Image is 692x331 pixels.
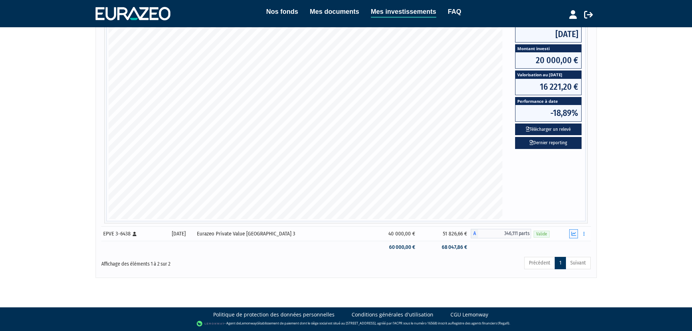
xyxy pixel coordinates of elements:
[101,256,299,268] div: Affichage des éléments 1 à 2 sur 2
[515,26,581,42] span: [DATE]
[515,45,581,52] span: Montant investi
[419,226,471,241] td: 51 826,66 €
[352,311,433,318] a: Conditions générales d'utilisation
[103,230,161,238] div: EPVE 3-6438
[524,257,555,269] a: Précédent
[240,321,257,326] a: Lemonway
[515,124,582,136] button: Télécharger un relevé
[364,241,419,254] td: 60 000,00 €
[310,7,359,17] a: Mes documents
[515,52,581,68] span: 20 000,00 €
[471,229,478,238] span: A
[515,97,581,105] span: Performance à date
[515,137,582,149] a: Dernier reporting
[515,71,581,78] span: Valorisation au [DATE]
[478,229,531,238] span: 346,111 parts
[371,7,436,18] a: Mes investissements
[448,7,461,17] a: FAQ
[515,79,581,95] span: 16 221,20 €
[266,7,298,17] a: Nos fonds
[534,231,550,238] span: Valide
[7,320,685,327] div: - Agent de (établissement de paiement dont le siège social est situé au [STREET_ADDRESS], agréé p...
[419,241,471,254] td: 68 047,86 €
[364,226,419,241] td: 40 000,00 €
[555,257,566,269] a: 1
[197,230,362,238] div: Eurazeo Private Value [GEOGRAPHIC_DATA] 3
[450,311,488,318] a: CGU Lemonway
[197,320,224,327] img: logo-lemonway.png
[133,232,137,236] i: [Français] Personne physique
[471,229,531,238] div: A - Eurazeo Private Value Europe 3
[96,7,170,20] img: 1732889491-logotype_eurazeo_blanc_rvb.png
[213,311,335,318] a: Politique de protection des données personnelles
[566,257,591,269] a: Suivant
[166,230,191,238] div: [DATE]
[452,321,509,326] a: Registre des agents financiers (Regafi)
[515,105,581,121] span: -18,89%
